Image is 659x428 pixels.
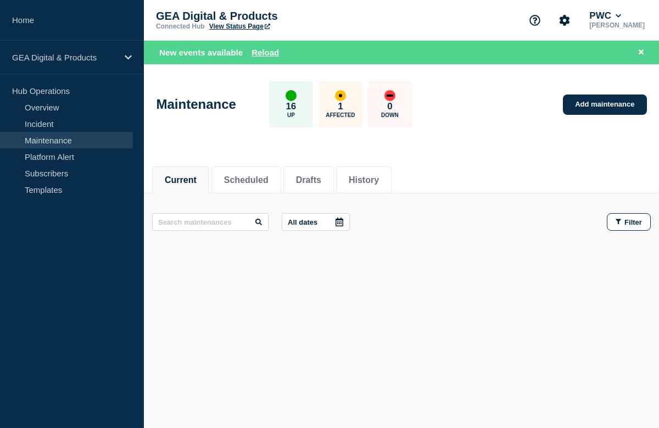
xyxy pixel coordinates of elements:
div: up [286,90,297,101]
p: GEA Digital & Products [156,10,376,23]
button: Drafts [296,175,321,185]
button: Scheduled [224,175,269,185]
p: 1 [338,101,343,112]
p: GEA Digital & Products [12,53,118,62]
p: Up [287,112,295,118]
p: [PERSON_NAME] [587,21,647,29]
p: Connected Hub [156,23,205,30]
button: Support [523,9,546,32]
div: down [384,90,395,101]
p: Down [381,112,399,118]
p: All dates [288,218,317,226]
button: Filter [607,213,651,231]
span: New events available [159,48,243,57]
p: Affected [326,112,355,118]
button: Reload [252,48,279,57]
button: Current [165,175,197,185]
button: PWC [587,10,623,21]
p: 0 [387,101,392,112]
span: Filter [624,218,642,226]
h1: Maintenance [157,97,236,112]
a: View Status Page [209,23,270,30]
input: Search maintenances [152,213,269,231]
button: All dates [282,213,350,231]
button: Account settings [553,9,576,32]
a: Add maintenance [563,95,646,115]
p: 16 [286,101,296,112]
button: History [349,175,379,185]
div: affected [335,90,346,101]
